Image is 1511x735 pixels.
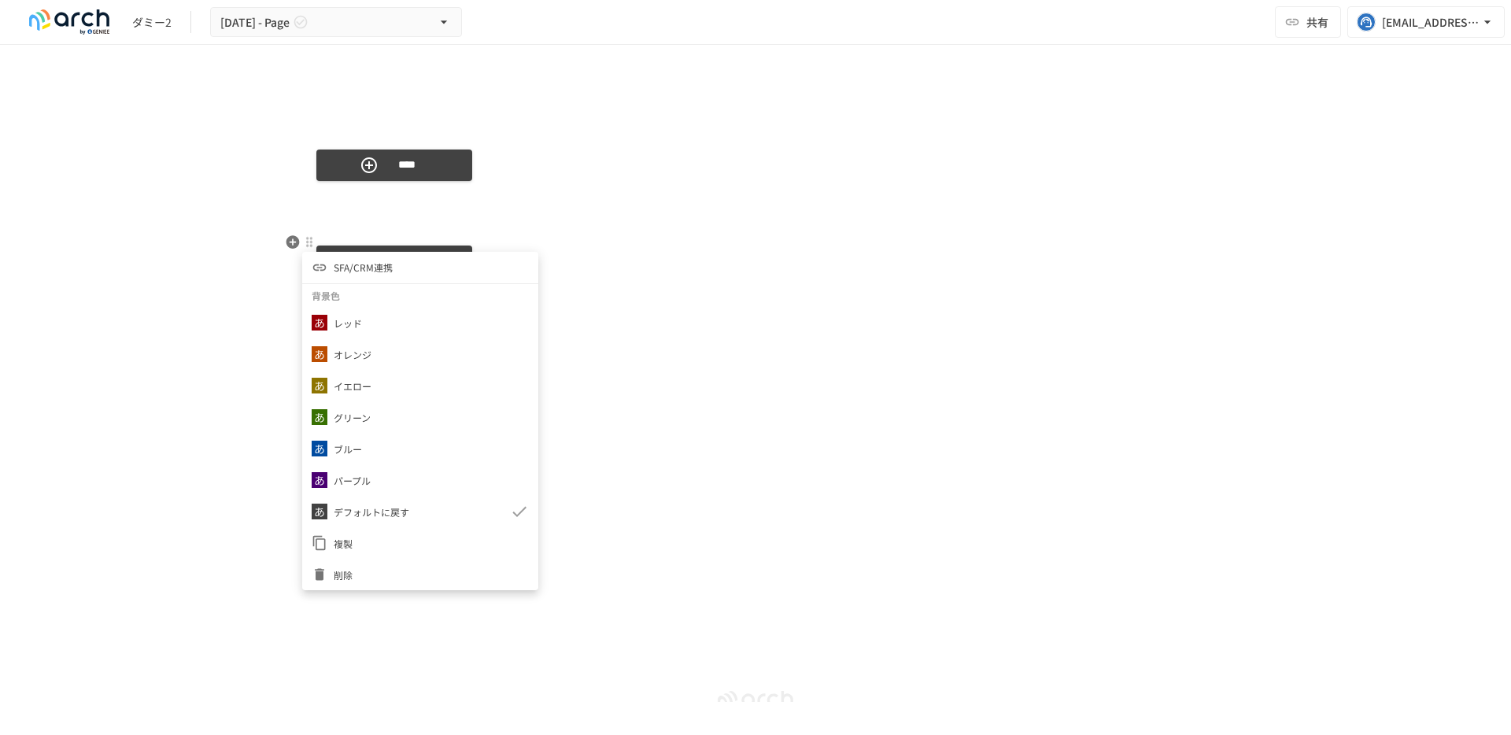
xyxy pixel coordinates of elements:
p: ブルー [334,441,362,456]
p: イエロー [334,379,371,393]
p: グリーン [334,410,371,425]
span: SFA/CRM連携 [334,260,393,275]
span: 削除 [334,567,529,582]
span: 複製 [334,536,529,551]
p: パープル [334,473,371,488]
p: デフォルトに戻す [334,504,409,519]
p: オレンジ [334,347,371,362]
p: 背景色 [312,288,340,303]
p: レッド [334,316,362,331]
